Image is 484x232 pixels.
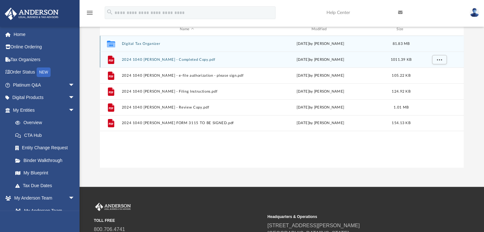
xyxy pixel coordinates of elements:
[9,116,84,129] a: Overview
[122,58,252,62] button: 2024 1040 [PERSON_NAME] - Completed Copy.pdf
[4,66,84,79] a: Order StatusNEW
[255,57,385,63] div: by [PERSON_NAME]
[9,129,84,142] a: CTA Hub
[255,41,385,47] div: [DATE] by [PERSON_NAME]
[9,167,81,179] a: My Blueprint
[4,41,84,53] a: Online Ordering
[68,91,81,104] span: arrow_drop_down
[86,9,94,17] i: menu
[255,73,385,79] div: [DATE] by [PERSON_NAME]
[255,89,385,95] div: [DATE] by [PERSON_NAME]
[255,26,386,32] div: Modified
[297,58,309,61] span: [DATE]
[68,192,81,205] span: arrow_drop_down
[392,74,410,77] span: 105.22 KB
[86,12,94,17] a: menu
[388,26,414,32] div: Size
[122,74,252,78] button: 2024 1040 [PERSON_NAME] - e-file authorization - please sign.pdf
[390,58,411,61] span: 1011.39 KB
[68,79,81,92] span: arrow_drop_down
[4,192,81,205] a: My Anderson Teamarrow_drop_down
[9,154,84,167] a: Binder Walkthrough
[106,9,113,16] i: search
[94,203,132,211] img: Anderson Advisors Platinum Portal
[4,91,84,104] a: Digital Productsarrow_drop_down
[94,227,125,232] a: 800.706.4741
[9,204,78,217] a: My Anderson Team
[432,55,446,65] button: More options
[392,122,410,125] span: 154.13 KB
[417,26,461,32] div: id
[3,8,60,20] img: Anderson Advisors Platinum Portal
[4,79,84,91] a: Platinum Q&Aarrow_drop_down
[122,42,252,46] button: Digital Tax Organizer
[122,89,252,94] button: 2024 1040 [PERSON_NAME] - Filing Instructions.pdf
[4,53,84,66] a: Tax Organizers
[100,36,464,167] div: grid
[122,121,252,125] button: 2024 1040 [PERSON_NAME] FORM 3115 TO BE SIGNED.pdf
[9,179,84,192] a: Tax Due Dates
[121,26,252,32] div: Name
[122,105,252,109] button: 2024 1040 [PERSON_NAME] - Review Copy.pdf
[255,121,385,126] div: [DATE] by [PERSON_NAME]
[255,105,385,110] div: [DATE] by [PERSON_NAME]
[102,26,118,32] div: id
[392,42,410,46] span: 81.83 MB
[4,104,84,116] a: My Entitiesarrow_drop_down
[4,28,84,41] a: Home
[267,223,360,228] a: [STREET_ADDRESS][PERSON_NAME]
[392,90,410,93] span: 124.92 KB
[394,106,409,109] span: 1.01 MB
[94,218,263,223] small: TOLL FREE
[68,104,81,117] span: arrow_drop_down
[37,67,51,77] div: NEW
[9,142,84,154] a: Entity Change Request
[267,214,436,220] small: Headquarters & Operations
[470,8,479,17] img: User Pic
